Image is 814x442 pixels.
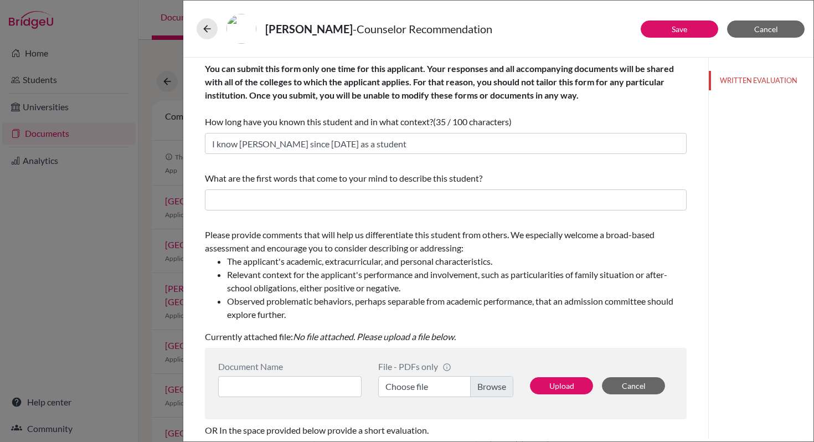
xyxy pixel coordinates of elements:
[265,22,353,35] strong: [PERSON_NAME]
[709,71,813,90] button: WRITTEN EVALUATION
[353,22,492,35] span: - Counselor Recommendation
[530,377,593,394] button: Upload
[442,363,451,372] span: info
[227,268,687,295] li: Relevant context for the applicant's performance and involvement, such as particularities of fami...
[293,331,456,342] i: No file attached. Please upload a file below.
[205,229,687,321] span: Please provide comments that will help us differentiate this student from others. We especially w...
[205,63,674,100] b: You can submit this form only one time for this applicant. Your responses and all accompanying do...
[602,377,665,394] button: Cancel
[205,224,687,348] div: Currently attached file:
[205,425,429,435] span: OR In the space provided below provide a short evaluation.
[227,295,687,321] li: Observed problematic behaviors, perhaps separable from academic performance, that an admission co...
[218,361,362,372] div: Document Name
[227,255,687,268] li: The applicant's academic, extracurricular, and personal characteristics.
[378,361,513,372] div: File - PDFs only
[378,376,513,397] label: Choose file
[433,116,512,127] span: (35 / 100 characters)
[205,63,674,127] span: How long have you known this student and in what context?
[205,173,482,183] span: What are the first words that come to your mind to describe this student?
